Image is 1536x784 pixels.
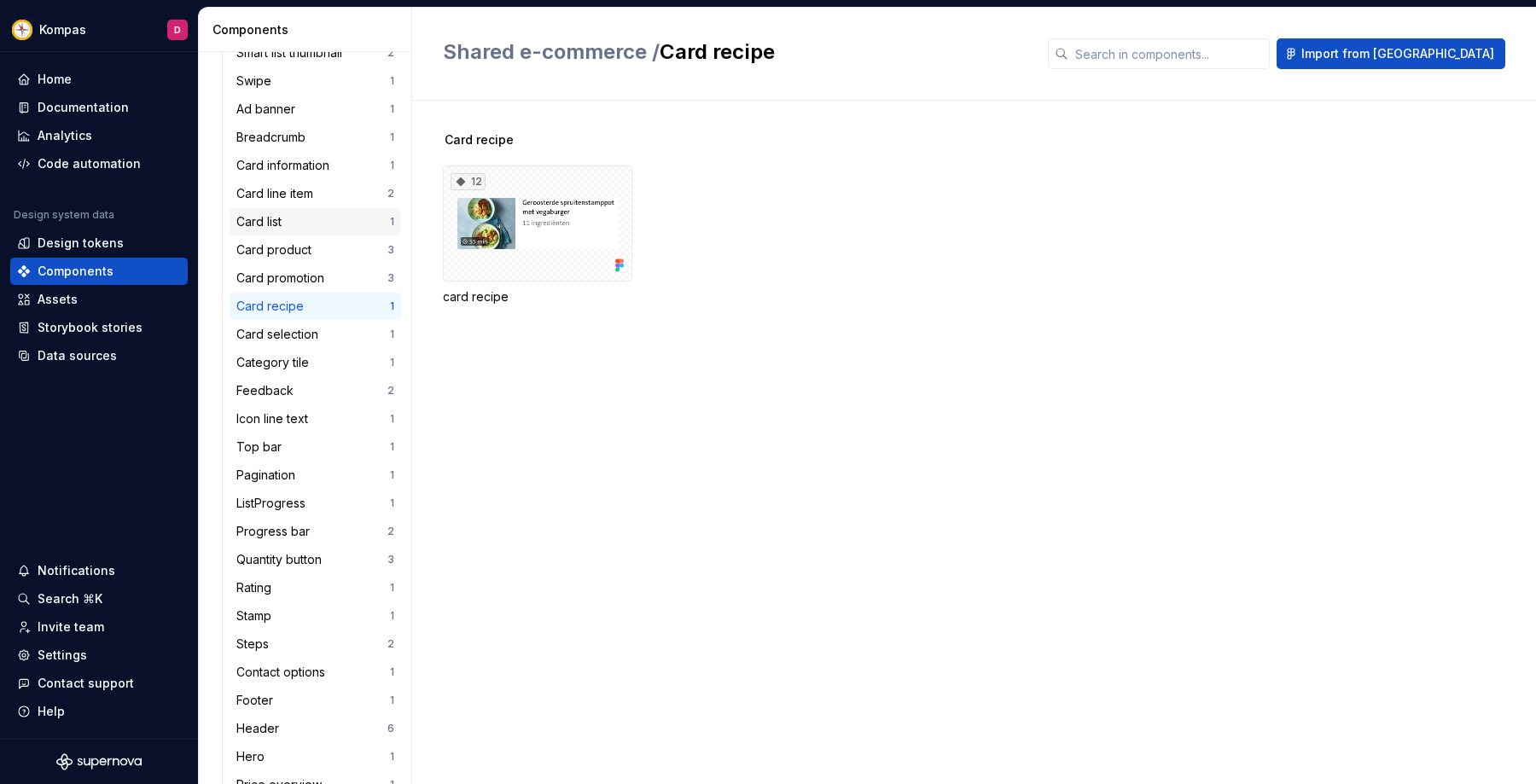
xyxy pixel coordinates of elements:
[236,213,288,230] div: Card list
[10,585,188,613] button: Search ⌘K
[390,299,394,313] div: 1
[390,215,394,229] div: 1
[236,326,325,343] div: Card selection
[387,525,394,538] div: 2
[230,687,401,714] a: Footer1
[230,67,401,95] a: Swipe1
[10,94,188,121] a: Documentation
[390,468,394,482] div: 1
[38,703,65,720] div: Help
[390,328,394,341] div: 1
[10,286,188,313] a: Assets
[230,321,401,348] a: Card selection1
[390,440,394,454] div: 1
[230,180,401,207] a: Card line item2
[38,263,113,280] div: Components
[443,39,660,64] span: Shared e-commerce /
[1068,38,1270,69] input: Search in components...
[12,20,32,40] img: 08074ee4-1ecd-486d-a7dc-923fcc0bed6c.png
[390,131,394,144] div: 1
[236,185,320,202] div: Card line item
[236,354,316,371] div: Category tile
[1277,38,1505,69] button: Import from [GEOGRAPHIC_DATA]
[230,152,401,179] a: Card information1
[451,173,486,190] div: 12
[230,574,401,601] a: Rating1
[230,236,401,264] a: Card product3
[230,490,401,517] a: ListProgress1
[230,659,401,686] a: Contact options1
[56,753,142,770] a: Supernova Logo
[10,150,188,177] a: Code automation
[387,722,394,735] div: 6
[390,102,394,116] div: 1
[230,96,401,123] a: Ad banner1
[10,229,188,257] a: Design tokens
[38,319,143,336] div: Storybook stories
[236,579,278,596] div: Rating
[390,356,394,369] div: 1
[39,21,86,38] div: Kompas
[10,613,188,641] a: Invite team
[390,412,394,426] div: 1
[390,665,394,679] div: 1
[230,630,401,658] a: Steps2
[230,433,401,461] a: Top bar1
[38,590,102,607] div: Search ⌘K
[236,270,331,287] div: Card promotion
[387,243,394,257] div: 3
[1301,45,1494,62] span: Import from [GEOGRAPHIC_DATA]
[38,127,92,144] div: Analytics
[38,99,129,116] div: Documentation
[387,187,394,200] div: 2
[38,347,117,364] div: Data sources
[236,720,286,737] div: Header
[236,410,315,427] div: Icon line text
[236,551,329,568] div: Quantity button
[230,208,401,235] a: Card list1
[10,258,188,285] a: Components
[38,155,141,172] div: Code automation
[387,271,394,285] div: 3
[443,166,632,305] div: 12card recipe
[236,298,311,315] div: Card recipe
[230,264,401,292] a: Card promotion3
[236,607,278,624] div: Stamp
[230,349,401,376] a: Category tile1
[236,692,280,709] div: Footer
[230,293,401,320] a: Card recipe1
[10,66,188,93] a: Home
[230,743,401,770] a: Hero1
[443,38,1027,66] h2: Card recipe
[236,44,349,61] div: Smart list thumbnail
[390,74,394,88] div: 1
[236,495,312,512] div: ListProgress
[236,523,317,540] div: Progress bar
[236,467,302,484] div: Pagination
[10,557,188,584] button: Notifications
[230,462,401,489] a: Pagination1
[230,715,401,742] a: Header6
[3,11,195,48] button: KompasD
[174,23,181,37] div: D
[38,675,134,692] div: Contact support
[230,518,401,545] a: Progress bar2
[390,581,394,595] div: 1
[236,101,302,118] div: Ad banner
[390,609,394,623] div: 1
[236,636,276,653] div: Steps
[443,288,632,305] div: card recipe
[230,546,401,573] a: Quantity button3
[38,562,115,579] div: Notifications
[390,159,394,172] div: 1
[390,750,394,764] div: 1
[230,124,401,151] a: Breadcrumb1
[230,377,401,404] a: Feedback2
[236,382,300,399] div: Feedback
[230,39,401,67] a: Smart list thumbnail2
[10,670,188,697] button: Contact support
[10,342,188,369] a: Data sources
[230,602,401,630] a: Stamp1
[390,497,394,510] div: 1
[236,748,271,765] div: Hero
